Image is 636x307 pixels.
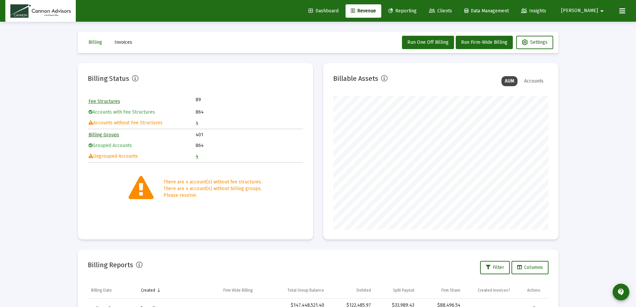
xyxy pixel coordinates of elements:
[553,4,614,17] button: [PERSON_NAME]
[383,4,422,18] a: Reporting
[598,4,606,18] mat-icon: arrow_drop_down
[456,36,513,49] button: Run Firm-Wide Billing
[88,151,195,161] td: Ungrouped Accounts
[351,8,376,14] span: Revenue
[521,8,546,14] span: Insights
[196,97,249,103] td: 89
[115,39,132,45] span: Invoices
[524,282,548,298] td: Column Actions
[478,288,510,293] div: Created Invoices?
[83,36,108,49] button: Billing
[308,8,339,14] span: Dashboard
[196,120,198,126] a: 4
[88,73,129,84] h2: Billing Status
[196,130,302,140] td: 401
[208,282,267,298] td: Column Firm Wide Billing
[10,4,71,18] img: Dashboard
[196,107,302,117] td: 864
[223,288,253,293] div: Firm Wide Billing
[516,4,552,18] a: Insights
[388,8,417,14] span: Reporting
[164,185,262,192] div: There are 4 account(s) without billing groups.
[357,288,371,293] div: Debited
[88,107,195,117] td: Accounts with Fee Structures
[88,260,133,270] h2: Billing Reports
[402,36,454,49] button: Run One Off Billing
[328,282,374,298] td: Column Debited
[88,39,102,45] span: Billing
[461,39,507,45] span: Run Firm-Wide Billing
[429,8,452,14] span: Clients
[88,132,119,138] a: Billing Groups
[141,288,155,293] div: Created
[561,8,598,14] span: [PERSON_NAME]
[138,282,208,298] td: Column Created
[486,265,504,270] span: Filter
[441,288,460,293] div: Firm Share
[196,141,302,151] td: 864
[88,99,120,104] a: Fee Structures
[522,39,548,45] span: Settings
[287,288,324,293] div: Total Group Balance
[424,4,457,18] a: Clients
[527,288,541,293] div: Actions
[517,265,543,270] span: Columns
[164,192,262,199] div: Please resolve.
[521,76,547,86] div: Accounts
[333,73,378,84] h2: Billable Assets
[267,282,328,298] td: Column Total Group Balance
[88,141,195,151] td: Grouped Accounts
[511,261,549,274] button: Columns
[88,282,138,298] td: Column Billing Date
[617,288,625,296] mat-icon: contact_support
[459,4,514,18] a: Data Management
[480,261,510,274] button: Filter
[91,288,112,293] div: Billing Date
[501,76,517,86] div: AUM
[109,36,138,49] button: Invoices
[407,39,449,45] span: Run One Off Billing
[516,36,553,49] button: Settings
[164,179,262,185] div: There are 4 account(s) without fee structures.
[196,153,198,159] a: 4
[418,282,464,298] td: Column Firm Share
[374,282,418,298] td: Column Split Payout
[464,8,509,14] span: Data Management
[464,282,524,298] td: Column Created Invoices?
[303,4,344,18] a: Dashboard
[393,288,414,293] div: Split Payout
[88,118,195,128] td: Accounts without Fee Structures
[346,4,381,18] a: Revenue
